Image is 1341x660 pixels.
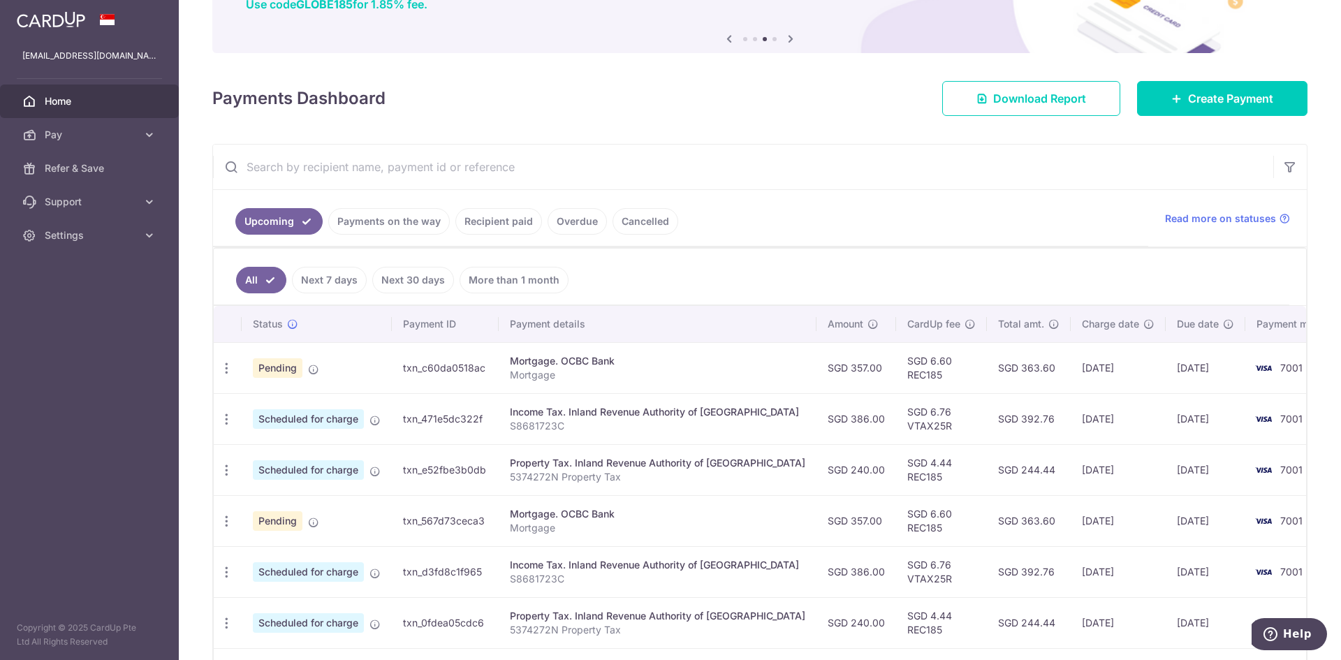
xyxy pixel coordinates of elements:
img: Bank Card [1250,462,1277,478]
a: Upcoming [235,208,323,235]
span: Download Report [993,90,1086,107]
a: Cancelled [613,208,678,235]
span: 7001 [1280,362,1303,374]
p: Mortgage [510,521,805,535]
span: Settings [45,228,137,242]
span: CardUp fee [907,317,960,331]
div: Income Tax. Inland Revenue Authority of [GEOGRAPHIC_DATA] [510,405,805,419]
td: [DATE] [1071,546,1166,597]
td: SGD 6.76 VTAX25R [896,393,987,444]
td: SGD 392.76 [987,393,1071,444]
td: [DATE] [1166,444,1245,495]
td: [DATE] [1166,597,1245,648]
span: 7001 [1280,464,1303,476]
div: Mortgage. OCBC Bank [510,507,805,521]
img: Bank Card [1250,564,1277,580]
td: SGD 6.76 VTAX25R [896,546,987,597]
a: Recipient paid [455,208,542,235]
th: Payment ID [392,306,499,342]
td: SGD 363.60 [987,495,1071,546]
span: Create Payment [1188,90,1273,107]
a: Overdue [548,208,607,235]
td: SGD 4.44 REC185 [896,597,987,648]
td: SGD 6.60 REC185 [896,495,987,546]
span: 7001 [1280,515,1303,527]
td: SGD 357.00 [816,495,896,546]
td: [DATE] [1166,546,1245,597]
div: Income Tax. Inland Revenue Authority of [GEOGRAPHIC_DATA] [510,558,805,572]
p: 5374272N Property Tax [510,470,805,484]
a: More than 1 month [460,267,569,293]
td: SGD 392.76 [987,546,1071,597]
input: Search by recipient name, payment id or reference [213,145,1273,189]
td: [DATE] [1071,342,1166,393]
span: Total amt. [998,317,1044,331]
span: Status [253,317,283,331]
p: S8681723C [510,572,805,586]
td: txn_e52fbe3b0db [392,444,499,495]
td: SGD 357.00 [816,342,896,393]
span: 7001 [1280,413,1303,425]
h4: Payments Dashboard [212,86,386,111]
p: Mortgage [510,368,805,382]
td: txn_471e5dc322f [392,393,499,444]
td: SGD 4.44 REC185 [896,444,987,495]
span: Pending [253,511,302,531]
a: All [236,267,286,293]
span: 7001 [1280,566,1303,578]
td: SGD 386.00 [816,546,896,597]
td: SGD 240.00 [816,597,896,648]
td: SGD 386.00 [816,393,896,444]
span: Scheduled for charge [253,562,364,582]
td: txn_c60da0518ac [392,342,499,393]
div: Property Tax. Inland Revenue Authority of [GEOGRAPHIC_DATA] [510,609,805,623]
span: Amount [828,317,863,331]
td: SGD 363.60 [987,342,1071,393]
a: Next 30 days [372,267,454,293]
span: Scheduled for charge [253,409,364,429]
td: [DATE] [1071,495,1166,546]
span: 7001 [1280,617,1303,629]
div: Property Tax. Inland Revenue Authority of [GEOGRAPHIC_DATA] [510,456,805,470]
span: Pay [45,128,137,142]
td: SGD 6.60 REC185 [896,342,987,393]
a: Next 7 days [292,267,367,293]
td: SGD 244.44 [987,597,1071,648]
img: Bank Card [1250,513,1277,529]
td: [DATE] [1071,393,1166,444]
a: Download Report [942,81,1120,116]
td: SGD 244.44 [987,444,1071,495]
span: Home [45,94,137,108]
p: 5374272N Property Tax [510,623,805,637]
span: Read more on statuses [1165,212,1276,226]
img: Bank Card [1250,615,1277,631]
td: txn_0fdea05cdc6 [392,597,499,648]
td: [DATE] [1071,597,1166,648]
span: Refer & Save [45,161,137,175]
div: Mortgage. OCBC Bank [510,354,805,368]
td: txn_567d73ceca3 [392,495,499,546]
img: Bank Card [1250,411,1277,427]
span: Charge date [1082,317,1139,331]
td: txn_d3fd8c1f965 [392,546,499,597]
p: [EMAIL_ADDRESS][DOMAIN_NAME] [22,49,156,63]
td: [DATE] [1166,495,1245,546]
td: SGD 240.00 [816,444,896,495]
a: Create Payment [1137,81,1307,116]
a: Read more on statuses [1165,212,1290,226]
img: Bank Card [1250,360,1277,376]
img: CardUp [17,11,85,28]
td: [DATE] [1166,342,1245,393]
span: Pending [253,358,302,378]
iframe: Opens a widget where you can find more information [1252,618,1327,653]
span: Scheduled for charge [253,613,364,633]
td: [DATE] [1071,444,1166,495]
span: Support [45,195,137,209]
p: S8681723C [510,419,805,433]
td: [DATE] [1166,393,1245,444]
th: Payment details [499,306,816,342]
a: Payments on the way [328,208,450,235]
span: Scheduled for charge [253,460,364,480]
span: Due date [1177,317,1219,331]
